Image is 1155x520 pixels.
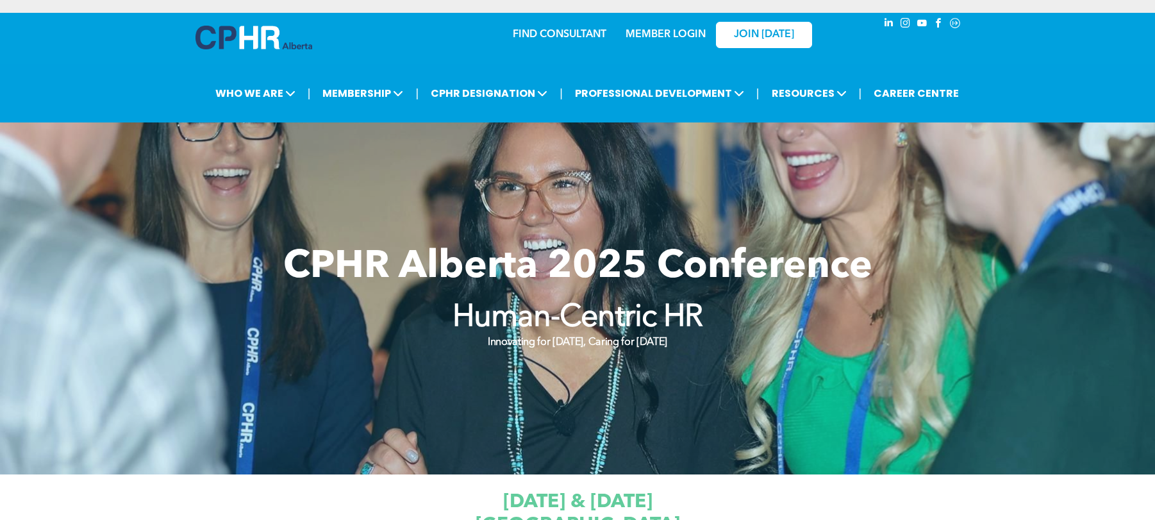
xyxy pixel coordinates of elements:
li: | [859,80,862,106]
a: youtube [915,16,929,33]
span: JOIN [DATE] [734,29,794,41]
a: FIND CONSULTANT [513,29,606,40]
strong: Innovating for [DATE], Caring for [DATE] [488,337,667,348]
span: MEMBERSHIP [319,81,407,105]
a: CAREER CENTRE [870,81,963,105]
a: Social network [948,16,962,33]
li: | [756,80,760,106]
img: A blue and white logo for cp alberta [195,26,312,49]
span: CPHR Alberta 2025 Conference [283,248,872,287]
a: JOIN [DATE] [716,22,812,48]
span: RESOURCES [768,81,851,105]
a: linkedin [881,16,895,33]
strong: Human-Centric HR [453,303,702,333]
span: CPHR DESIGNATION [427,81,551,105]
li: | [560,80,563,106]
a: MEMBER LOGIN [626,29,706,40]
li: | [308,80,311,106]
span: PROFESSIONAL DEVELOPMENT [571,81,748,105]
span: [DATE] & [DATE] [503,492,652,512]
li: | [415,80,419,106]
a: instagram [898,16,912,33]
span: WHO WE ARE [212,81,299,105]
a: facebook [931,16,945,33]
